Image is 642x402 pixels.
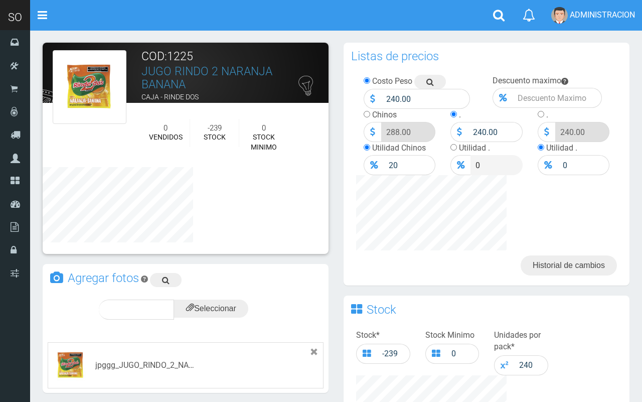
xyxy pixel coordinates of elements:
[414,75,446,89] a: Buscar precio en google
[150,273,182,287] a: Buscar imagen en google
[381,122,435,142] input: Precio Venta...
[356,330,380,341] label: Stock
[546,110,548,119] label: .
[208,123,222,132] font: -239
[164,123,168,132] font: 0
[141,50,193,63] font: COD:1225
[372,143,426,153] label: Utilidad Chinos
[521,255,617,276] a: Historial de cambios
[141,65,272,91] a: JUGO RINDO 2 NARANJA BANANA
[546,143,577,153] label: Utilidad .
[459,110,461,119] label: .
[555,122,609,142] input: Precio .
[68,272,139,284] h3: Agregar fotos
[493,76,561,85] label: Descuento maximo
[351,50,439,62] h3: Listas de precios
[551,7,568,24] img: User Image
[204,133,226,141] font: STOCK
[141,93,199,101] font: CAJA - RINDE DOS
[468,122,522,142] input: Precio .
[384,155,435,175] input: Precio Venta...
[372,76,412,86] label: Costo Peso
[367,304,396,316] h3: Stock
[570,10,635,20] span: ADMINISTRACION
[494,330,548,353] label: Unidades por pack
[262,123,266,132] font: 0
[459,143,490,153] label: Utilidad .
[372,110,397,119] label: Chinos
[377,344,410,364] input: Stock total...
[425,330,474,341] label: Stock Minimo
[514,355,548,375] input: 1
[558,155,609,175] input: Precio .
[470,155,522,175] input: Precio .
[513,88,602,108] input: Descuento Maximo
[53,50,126,124] img: jpggg_JUGO_RINDO_2_NARANJA_BANANA.jpg
[141,105,174,113] font: ALMACEN
[95,360,196,371] div: jpggg_JUGO_RINDO_2_NARANJA_BANANA.jpg
[149,133,183,141] font: VENDIDOS
[51,345,91,385] img: jpggg_JUGO_RINDO_2_NARANJA_BANANA.jpg
[251,133,277,151] font: STOCK MINIMO
[446,344,479,364] input: Stock minimo...
[186,304,236,313] span: Seleccionar
[381,89,470,109] input: Precio Costo...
